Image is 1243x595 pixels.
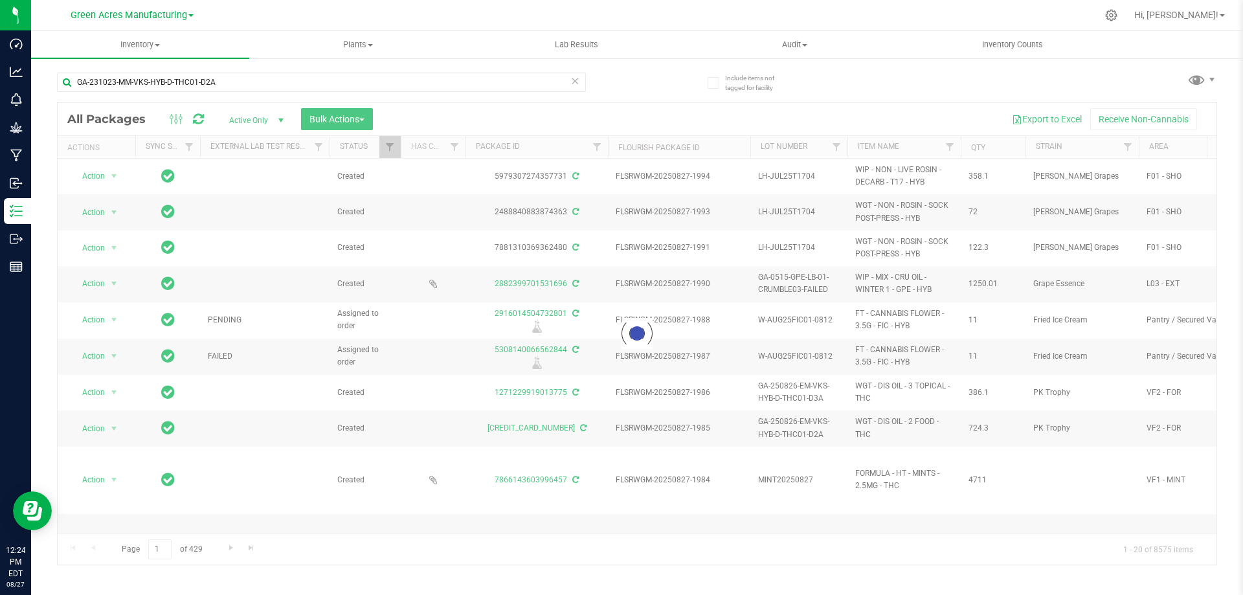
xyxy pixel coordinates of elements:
[31,31,249,58] a: Inventory
[467,31,686,58] a: Lab Results
[1134,10,1218,20] span: Hi, [PERSON_NAME]!
[1103,9,1119,21] div: Manage settings
[249,31,467,58] a: Plants
[10,260,23,273] inline-svg: Reports
[13,491,52,530] iframe: Resource center
[10,93,23,106] inline-svg: Monitoring
[570,73,579,89] span: Clear
[6,544,25,579] p: 12:24 PM EDT
[31,39,249,51] span: Inventory
[57,73,586,92] input: Search Package ID, Item Name, SKU, Lot or Part Number...
[10,205,23,218] inline-svg: Inventory
[10,149,23,162] inline-svg: Manufacturing
[537,39,616,51] span: Lab Results
[10,121,23,134] inline-svg: Grow
[725,73,790,93] span: Include items not tagged for facility
[904,31,1122,58] a: Inventory Counts
[965,39,1060,51] span: Inventory Counts
[71,10,187,21] span: Green Acres Manufacturing
[686,31,904,58] a: Audit
[10,65,23,78] inline-svg: Analytics
[686,39,903,51] span: Audit
[6,579,25,589] p: 08/27
[10,38,23,51] inline-svg: Dashboard
[10,232,23,245] inline-svg: Outbound
[250,39,467,51] span: Plants
[10,177,23,190] inline-svg: Inbound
